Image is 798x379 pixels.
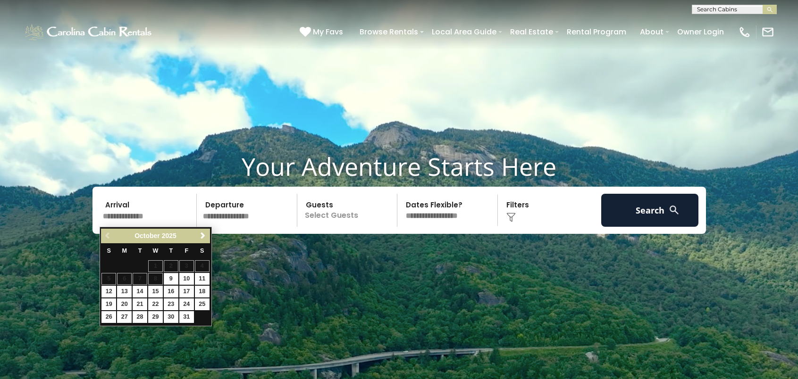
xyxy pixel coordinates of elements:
[133,311,147,323] a: 28
[107,247,111,254] span: Sunday
[117,311,132,323] a: 27
[164,273,178,285] a: 9
[153,247,159,254] span: Wednesday
[169,247,173,254] span: Thursday
[200,247,204,254] span: Saturday
[761,25,774,39] img: mail-regular-white.png
[195,273,210,285] a: 11
[134,232,160,239] span: October
[164,298,178,310] a: 23
[668,204,680,216] img: search-regular-white.png
[300,26,345,38] a: My Favs
[199,232,207,239] span: Next
[164,286,178,297] a: 16
[601,194,699,227] button: Search
[162,232,176,239] span: 2025
[300,194,397,227] p: Select Guests
[101,311,116,323] a: 26
[185,247,188,254] span: Friday
[179,273,194,285] a: 10
[117,286,132,297] a: 13
[101,286,116,297] a: 12
[148,286,163,297] a: 15
[505,24,558,40] a: Real Estate
[355,24,423,40] a: Browse Rentals
[148,298,163,310] a: 22
[738,25,751,39] img: phone-regular-white.png
[195,298,210,310] a: 25
[122,247,127,254] span: Monday
[197,230,209,242] a: Next
[195,286,210,297] a: 18
[117,298,132,310] a: 20
[635,24,668,40] a: About
[179,311,194,323] a: 31
[506,213,516,222] img: filter--v1.png
[427,24,501,40] a: Local Area Guide
[133,298,147,310] a: 21
[562,24,631,40] a: Rental Program
[313,26,343,38] span: My Favs
[179,298,194,310] a: 24
[133,286,147,297] a: 14
[148,311,163,323] a: 29
[164,311,178,323] a: 30
[24,23,154,41] img: White-1-1-2.png
[101,298,116,310] a: 19
[7,152,791,181] h1: Your Adventure Starts Here
[179,286,194,297] a: 17
[672,24,729,40] a: Owner Login
[138,247,142,254] span: Tuesday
